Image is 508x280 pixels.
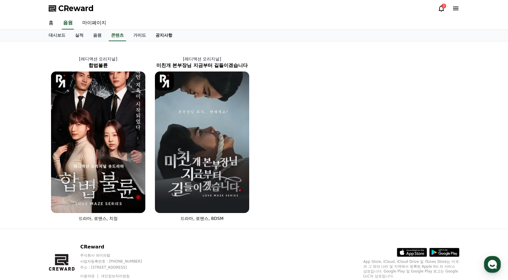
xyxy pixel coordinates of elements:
[80,265,153,270] p: 주소 : [STREET_ADDRESS]
[62,17,74,29] a: 음원
[155,72,174,90] img: [object Object] Logo
[44,17,58,29] a: 홈
[51,72,145,213] img: 합법불륜
[363,259,459,278] p: App Store, iCloud, iCloud Drive 및 iTunes Store는 미국과 그 밖의 나라 및 지역에서 등록된 Apple Inc.의 서비스 상표입니다. Goo...
[80,274,99,278] a: 이용약관
[46,51,150,226] a: [레디액션 오리지널] 합법불륜 합법불륜 [object Object] Logo 드라마, 로맨스, 치정
[51,72,70,90] img: [object Object] Logo
[40,190,77,205] a: 대화
[55,200,62,205] span: 대화
[93,199,100,204] span: 설정
[77,190,115,205] a: 설정
[80,243,153,251] p: CReward
[19,199,23,204] span: 홈
[88,30,106,41] a: 음원
[129,30,151,41] a: 가이드
[77,17,111,29] a: 마이페이지
[80,253,153,258] p: 주식회사 와이피랩
[49,4,94,13] a: CReward
[44,30,70,41] a: 대시보드
[438,5,445,12] a: 3
[80,259,153,264] p: 사업자등록번호 : [PHONE_NUMBER]
[70,30,88,41] a: 실적
[79,216,118,221] span: 드라마, 로맨스, 치정
[150,62,254,69] h2: 미친개 본부장님 지금부터 길들이겠습니다
[58,4,94,13] span: CReward
[150,56,254,62] p: [레디액션 오리지널]
[46,56,150,62] p: [레디액션 오리지널]
[46,62,150,69] h2: 합법불륜
[180,216,223,221] span: 드라마, 로맨스, BDSM
[151,30,177,41] a: 공지사항
[101,274,130,278] a: 개인정보처리방침
[155,72,249,213] img: 미친개 본부장님 지금부터 길들이겠습니다
[109,30,126,41] a: 콘텐츠
[2,190,40,205] a: 홈
[150,51,254,226] a: [레디액션 오리지널] 미친개 본부장님 지금부터 길들이겠습니다 미친개 본부장님 지금부터 길들이겠습니다 [object Object] Logo 드라마, 로맨스, BDSM
[441,4,446,8] div: 3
